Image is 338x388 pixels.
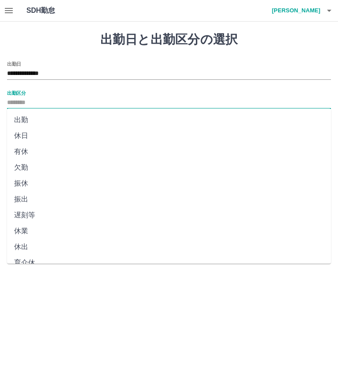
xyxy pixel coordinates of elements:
[7,191,331,207] li: 振出
[7,90,26,96] label: 出勤区分
[7,207,331,223] li: 遅刻等
[7,175,331,191] li: 振休
[7,60,21,67] label: 出勤日
[7,239,331,255] li: 休出
[7,144,331,160] li: 有休
[7,112,331,128] li: 出勤
[7,160,331,175] li: 欠勤
[7,128,331,144] li: 休日
[7,223,331,239] li: 休業
[7,32,331,47] h1: 出勤日と出勤区分の選択
[7,255,331,271] li: 育介休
